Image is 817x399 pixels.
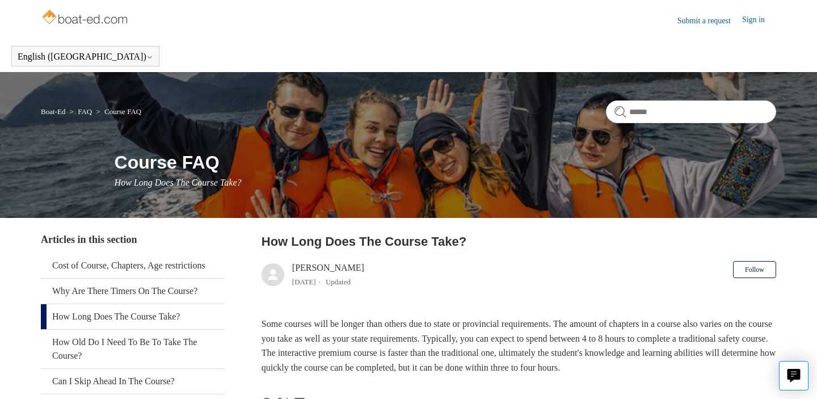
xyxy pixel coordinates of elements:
a: How Old Do I Need To Be To Take The Course? [41,330,225,368]
a: Why Are There Timers On The Course? [41,279,225,304]
span: Articles in this section [41,234,137,245]
button: Live chat [779,361,808,390]
a: Cost of Course, Chapters, Age restrictions [41,253,225,278]
a: Submit a request [677,15,742,27]
li: FAQ [68,107,94,116]
li: Boat-Ed [41,107,68,116]
a: Sign in [742,14,776,27]
h1: Course FAQ [115,149,776,176]
img: Boat-Ed Help Center home page [41,7,131,30]
button: Follow Article [733,261,776,278]
span: How Long Does The Course Take? [115,178,242,187]
li: Course FAQ [94,107,141,116]
h2: How Long Does The Course Take? [262,232,776,251]
div: [PERSON_NAME] [292,261,364,288]
time: 03/21/2024, 11:28 [292,278,316,286]
input: Search [606,100,776,123]
a: Can I Skip Ahead In The Course? [41,369,225,394]
button: English ([GEOGRAPHIC_DATA]) [18,52,153,62]
a: FAQ [78,107,92,116]
a: Boat-Ed [41,107,65,116]
a: How Long Does The Course Take? [41,304,225,329]
li: Updated [326,278,351,286]
a: Course FAQ [104,107,141,116]
p: Some courses will be longer than others due to state or provincial requirements. The amount of ch... [262,317,776,375]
